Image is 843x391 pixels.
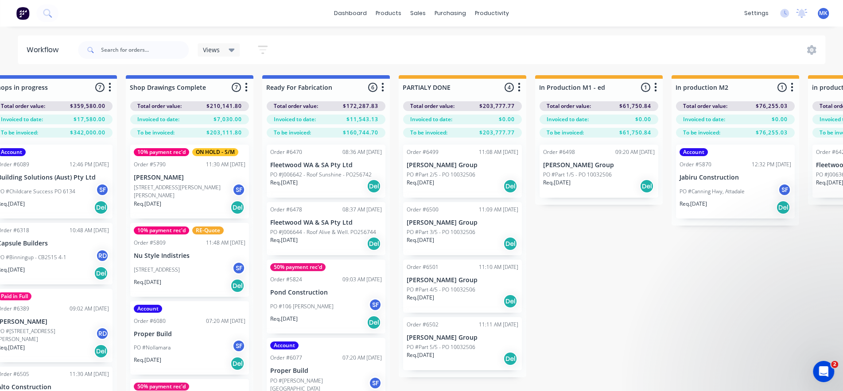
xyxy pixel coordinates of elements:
p: PO #Part 2/5 - PO 10032506 [407,171,475,179]
span: $203,777.77 [479,129,515,137]
div: SF [232,183,245,196]
p: Fleetwood WA & SA Pty Ltd [270,219,382,226]
div: 11:11 AM [DATE] [479,321,518,329]
div: 11:10 AM [DATE] [479,263,518,271]
div: Order #647008:36 AM [DATE]Fleetwood WA & SA Pty LtdPO #J006642 - Roof Sunshine - PO256742Req.[DAT... [267,145,385,198]
div: Order #5824 [270,276,302,284]
p: [STREET_ADDRESS] [134,266,180,274]
div: Order #650111:10 AM [DATE][PERSON_NAME] GroupPO #Part 4/5 - PO 10032506Req.[DATE]Del [403,260,522,313]
span: To be invoiced: [547,129,584,137]
div: settings [740,7,773,20]
div: Del [503,294,517,308]
span: $160,744.70 [343,129,378,137]
span: To be invoiced: [274,129,311,137]
div: Del [503,179,517,193]
div: Order #6501 [407,263,439,271]
div: productivity [470,7,513,20]
div: purchasing [430,7,470,20]
div: 11:08 AM [DATE] [479,148,518,156]
span: $210,141.80 [206,102,242,110]
div: 12:32 PM [DATE] [752,161,791,169]
div: SF [778,183,791,196]
span: $203,111.80 [206,129,242,137]
div: SF [96,183,109,196]
p: Fleetwood WA & SA Pty Ltd [270,161,382,169]
div: Del [367,315,381,330]
p: [PERSON_NAME] Group [407,219,518,226]
span: MK [819,9,827,17]
p: Req. [DATE] [270,179,298,187]
div: 11:30 AM [DATE] [206,161,245,169]
span: $17,580.00 [74,115,105,123]
div: SF [232,339,245,353]
div: SF [232,261,245,275]
div: Del [640,179,654,193]
span: 2 [831,361,838,368]
div: RE-Quote [192,226,224,234]
span: To be invoiced: [683,129,720,137]
p: [PERSON_NAME] Group [407,334,518,341]
span: Total order value: [547,102,591,110]
iframe: Intercom live chat [813,361,834,382]
div: sales [406,7,430,20]
p: Proper Build [270,367,382,375]
span: Views [203,45,220,54]
a: dashboard [330,7,371,20]
img: Factory [16,7,29,20]
div: Order #5870 [680,161,711,169]
div: Del [94,344,108,358]
div: 10% payment rec'd [134,226,189,234]
span: $11,543.13 [346,115,378,123]
div: SF [369,376,382,390]
div: Del [230,200,245,215]
p: Proper Build [134,330,245,338]
div: 12:46 PM [DATE] [70,161,109,169]
p: PO #J006644 - Roof Alive & Well. PO256744 [270,228,376,236]
div: Order #6500 [407,206,439,214]
div: Order #650211:11 AM [DATE][PERSON_NAME] GroupPO #Part 5/5 - PO 10032506Req.[DATE]Del [403,317,522,370]
div: 50% payment rec'd [270,263,326,271]
div: Order #5809 [134,239,166,247]
span: $0.00 [499,115,515,123]
p: Pond Construction [270,289,382,296]
p: Req. [DATE] [543,179,571,187]
span: $359,580.00 [70,102,105,110]
div: 50% payment rec'dOrder #582409:03 AM [DATE]Pond ConstructionPO #106 [PERSON_NAME]SFReq.[DATE]Del [267,260,385,333]
span: Total order value: [274,102,318,110]
span: Invoiced to date: [274,115,316,123]
div: 10% payment rec'd [134,148,189,156]
div: 07:20 AM [DATE] [342,354,382,362]
span: Invoiced to date: [547,115,589,123]
div: AccountOrder #587012:32 PM [DATE]Jabiru ConstructionPO #Canning Hwy, AttadaleSFReq.[DATE]Del [676,145,795,218]
span: $0.00 [635,115,651,123]
div: 09:20 AM [DATE] [615,148,655,156]
span: $76,255.03 [756,102,788,110]
span: $342,000.00 [70,129,105,137]
div: Order #6080 [134,317,166,325]
p: Req. [DATE] [270,236,298,244]
div: Del [503,237,517,251]
div: Order #6502 [407,321,439,329]
p: [PERSON_NAME] Group [407,161,518,169]
div: 08:37 AM [DATE] [342,206,382,214]
span: Invoiced to date: [410,115,452,123]
span: $172,287.83 [343,102,378,110]
div: SF [369,298,382,311]
p: PO #Part 5/5 - PO 10032506 [407,343,475,351]
div: Order #5790 [134,161,166,169]
span: $76,255.03 [756,129,788,137]
p: PO #106 [PERSON_NAME] [270,303,334,310]
div: 50% payment rec'd [134,383,189,391]
div: Del [94,266,108,280]
div: 10:48 AM [DATE] [70,226,109,234]
span: Invoiced to date: [683,115,725,123]
span: $61,750.84 [619,102,651,110]
div: 07:20 AM [DATE] [206,317,245,325]
span: To be invoiced: [137,129,175,137]
div: 09:03 AM [DATE] [342,276,382,284]
span: Total order value: [137,102,182,110]
div: Order #649809:20 AM [DATE][PERSON_NAME] GroupPO #Part 1/5 - PO 10032506Req.[DATE]Del [540,145,658,198]
div: 11:09 AM [DATE] [479,206,518,214]
p: Req. [DATE] [134,200,161,208]
p: PO #J006642 - Roof Sunshine - PO256742 [270,171,372,179]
